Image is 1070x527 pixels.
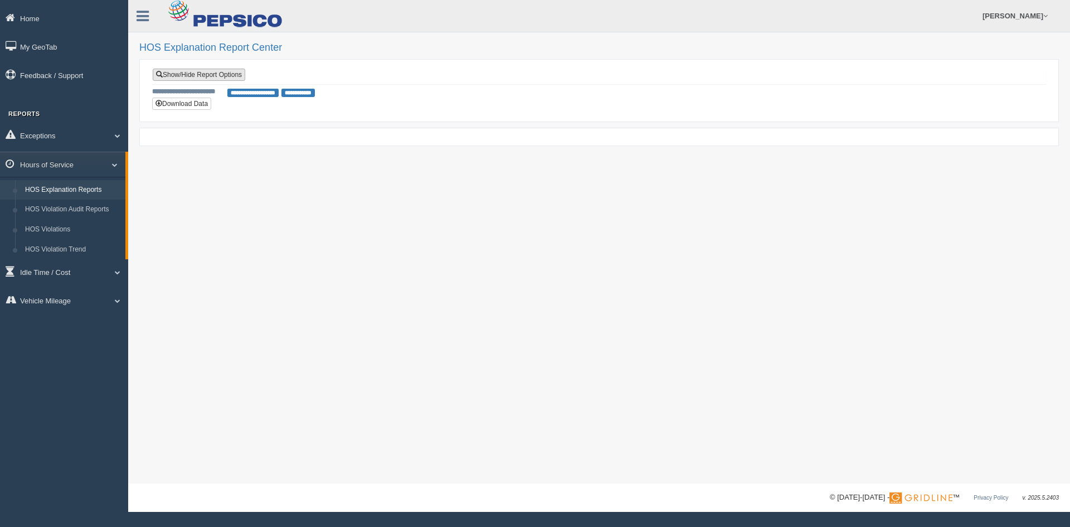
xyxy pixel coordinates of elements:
[974,495,1008,501] a: Privacy Policy
[1023,495,1059,501] span: v. 2025.5.2403
[20,240,125,260] a: HOS Violation Trend
[152,98,211,110] button: Download Data
[153,69,245,81] a: Show/Hide Report Options
[889,492,952,504] img: Gridline
[20,180,125,200] a: HOS Explanation Reports
[20,200,125,220] a: HOS Violation Audit Reports
[830,492,1059,504] div: © [DATE]-[DATE] - ™
[20,220,125,240] a: HOS Violations
[139,42,1059,54] h2: HOS Explanation Report Center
